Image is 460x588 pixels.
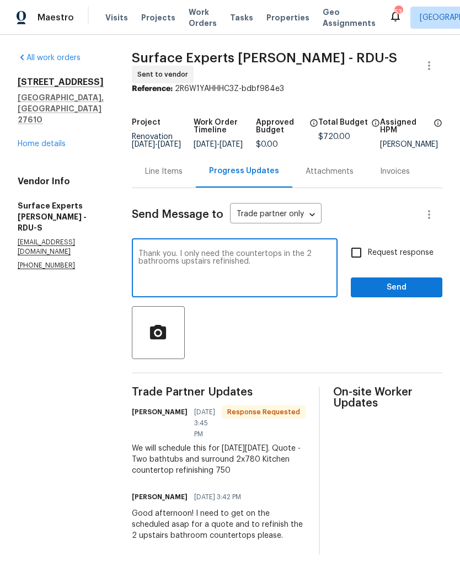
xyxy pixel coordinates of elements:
[194,407,215,440] span: [DATE] 3:45 PM
[256,141,278,148] span: $0.00
[132,387,306,398] span: Trade Partner Updates
[380,119,430,134] h5: Assigned HPM
[18,176,105,187] h4: Vendor Info
[394,7,402,18] div: 53
[132,491,188,503] h6: [PERSON_NAME]
[137,69,192,80] span: Sent to vendor
[132,141,181,148] span: -
[323,7,376,29] span: Geo Assignments
[266,12,309,23] span: Properties
[380,166,410,177] div: Invoices
[318,133,350,141] span: $720.00
[194,119,256,134] h5: Work Order Timeline
[18,140,66,148] a: Home details
[194,491,241,503] span: [DATE] 3:42 PM
[105,12,128,23] span: Visits
[380,141,442,148] div: [PERSON_NAME]
[194,141,217,148] span: [DATE]
[220,141,243,148] span: [DATE]
[132,209,223,220] span: Send Message to
[223,407,304,418] span: Response Requested
[333,387,442,409] span: On-site Worker Updates
[18,54,81,62] a: All work orders
[434,119,442,141] span: The hpm assigned to this work order.
[141,12,175,23] span: Projects
[132,51,397,65] span: Surface Experts [PERSON_NAME] - RDU-S
[256,119,306,134] h5: Approved Budget
[158,141,181,148] span: [DATE]
[132,508,306,541] div: Good afternoon! I need to get on the scheduled asap for a quote and to refinish the 2 upstairs ba...
[145,166,183,177] div: Line Items
[132,85,173,93] b: Reference:
[138,250,331,288] textarea: Thank you. I only need the countertops in the 2 bathrooms upstairs refinished.
[132,119,161,126] h5: Project
[189,7,217,29] span: Work Orders
[132,141,155,148] span: [DATE]
[309,119,318,141] span: The total cost of line items that have been approved by both Opendoor and the Trade Partner. This...
[18,200,105,233] h5: Surface Experts [PERSON_NAME] - RDU-S
[351,277,442,298] button: Send
[230,14,253,22] span: Tasks
[368,247,434,259] span: Request response
[371,119,380,133] span: The total cost of line items that have been proposed by Opendoor. This sum includes line items th...
[38,12,74,23] span: Maestro
[132,133,181,148] span: Renovation
[306,166,354,177] div: Attachments
[132,443,306,476] div: We will schedule this for [DATE][DATE]. Quote - Two bathtubs and surround 2x780 Kitchen counterto...
[194,141,243,148] span: -
[318,119,368,126] h5: Total Budget
[230,206,322,224] div: Trade partner only
[209,165,279,177] div: Progress Updates
[132,83,442,94] div: 2R6W1YAHHHC3Z-bdbf984e3
[132,407,188,418] h6: [PERSON_NAME]
[360,281,434,295] span: Send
